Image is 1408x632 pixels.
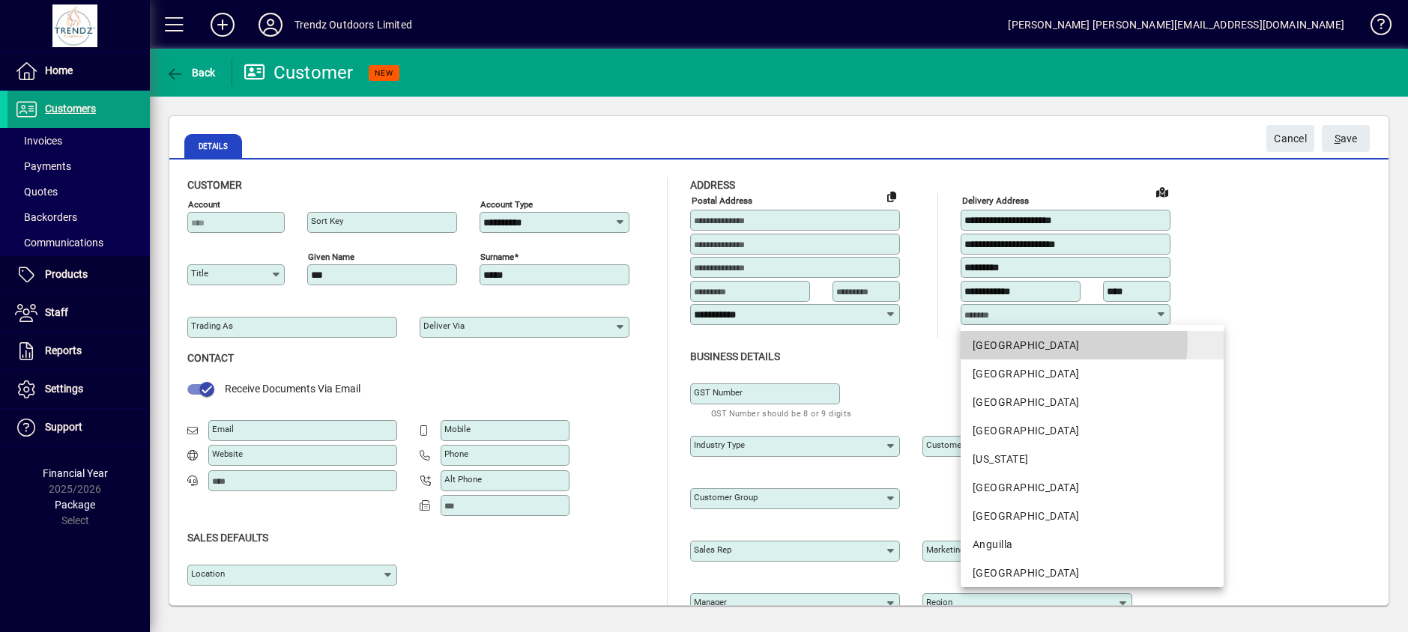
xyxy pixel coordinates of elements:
[45,344,82,356] span: Reports
[1150,180,1174,204] a: View on map
[45,268,88,280] span: Products
[973,537,1212,553] div: Anguilla
[15,160,71,172] span: Payments
[961,445,1224,473] mat-option: American Samoa
[244,61,354,85] div: Customer
[45,421,82,433] span: Support
[961,502,1224,530] mat-option: Angola
[1322,125,1370,152] button: Save
[694,387,743,398] mat-label: GST Number
[690,179,735,191] span: Address
[961,359,1224,388] mat-option: Afghanistan
[1335,127,1358,151] span: ave
[880,184,904,208] button: Copy to Delivery address
[1359,3,1389,52] a: Knowledge Base
[7,332,150,370] a: Reports
[711,404,852,422] mat-hint: GST Number should be 8 or 9 digits
[162,59,220,86] button: Back
[43,467,108,479] span: Financial Year
[187,532,268,544] span: Sales defaults
[973,508,1212,524] div: [GEOGRAPHIC_DATA]
[961,473,1224,502] mat-option: Andorra
[184,134,242,158] span: Details
[694,544,731,555] mat-label: Sales rep
[694,440,745,450] mat-label: Industry type
[7,52,150,90] a: Home
[212,424,234,434] mat-label: Email
[150,59,232,86] app-page-header-button: Back
[191,320,233,331] mat-label: Trading as
[7,179,150,204] a: Quotes
[926,597,952,607] mat-label: Region
[247,11,294,38] button: Profile
[423,320,465,331] mat-label: Deliver via
[973,366,1212,382] div: [GEOGRAPHIC_DATA]
[961,559,1224,587] mat-option: Antarctica
[694,492,758,502] mat-label: Customer group
[15,186,58,198] span: Quotes
[973,423,1212,439] div: [GEOGRAPHIC_DATA]
[444,424,471,434] mat-label: Mobile
[15,211,77,223] span: Backorders
[973,338,1212,353] div: [GEOGRAPHIC_DATA]
[191,568,225,579] mat-label: Location
[973,395,1212,410] div: [GEOGRAPHIC_DATA]
[1274,127,1307,151] span: Cancel
[926,544,1000,555] mat-label: Marketing/ Referral
[45,306,68,318] span: Staff
[187,352,234,364] span: Contact
[444,474,482,484] mat-label: Alt Phone
[191,268,208,279] mat-label: Title
[7,128,150,154] a: Invoices
[375,68,393,78] span: NEW
[7,409,150,446] a: Support
[7,256,150,294] a: Products
[926,440,985,450] mat-label: Customer type
[973,480,1212,496] div: [GEOGRAPHIC_DATA]
[973,565,1212,581] div: [GEOGRAPHIC_DATA]
[15,237,103,249] span: Communications
[961,388,1224,416] mat-option: Albania
[961,530,1224,559] mat-option: Anguilla
[188,199,220,210] mat-label: Account
[480,199,533,210] mat-label: Account Type
[308,252,354,262] mat-label: Given name
[187,179,242,191] span: Customer
[55,499,95,511] span: Package
[15,135,62,147] span: Invoices
[7,154,150,179] a: Payments
[694,597,727,607] mat-label: Manager
[166,67,216,79] span: Back
[225,383,360,395] span: Receive Documents Via Email
[1008,13,1344,37] div: [PERSON_NAME] [PERSON_NAME][EMAIL_ADDRESS][DOMAIN_NAME]
[1266,125,1314,152] button: Cancel
[690,350,780,362] span: Business details
[7,204,150,230] a: Backorders
[7,294,150,332] a: Staff
[45,103,96,115] span: Customers
[961,416,1224,445] mat-option: Algeria
[961,331,1224,359] mat-option: New Zealand
[7,230,150,255] a: Communications
[1335,133,1341,145] span: S
[444,449,468,459] mat-label: Phone
[311,216,343,226] mat-label: Sort key
[199,11,247,38] button: Add
[294,13,412,37] div: Trendz Outdoors Limited
[212,449,243,459] mat-label: Website
[973,452,1212,467] div: [US_STATE]
[45,383,83,395] span: Settings
[45,64,73,76] span: Home
[7,371,150,408] a: Settings
[480,252,514,262] mat-label: Surname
